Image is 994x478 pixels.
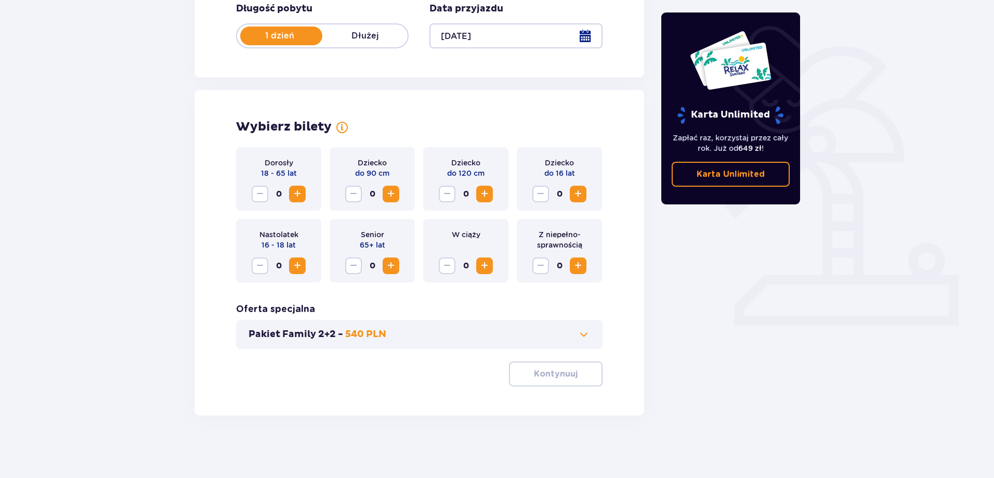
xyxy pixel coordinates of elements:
p: do 120 cm [447,168,485,178]
p: Dziecko [358,158,387,168]
p: Data przyjazdu [429,3,503,15]
span: 0 [457,257,474,274]
button: Decrease [252,186,268,202]
button: Decrease [345,257,362,274]
button: Decrease [532,257,549,274]
button: Pakiet Family 2+2 -540 PLN [248,328,590,341]
p: 16 - 18 lat [261,240,296,250]
p: Kontynuuj [534,368,578,380]
button: Increase [476,257,493,274]
p: Pakiet Family 2+2 - [248,328,343,341]
button: Increase [476,186,493,202]
p: do 90 cm [355,168,389,178]
button: Increase [289,257,306,274]
p: Z niepełno­sprawnością [525,229,594,250]
p: Dłużej [322,30,408,42]
p: Dziecko [545,158,574,168]
p: 18 - 65 lat [261,168,297,178]
button: Decrease [532,186,549,202]
p: Senior [361,229,384,240]
button: Increase [383,257,399,274]
p: W ciąży [452,229,480,240]
p: do 16 lat [544,168,575,178]
span: 0 [551,186,568,202]
a: Karta Unlimited [672,162,790,187]
p: Karta Unlimited [676,106,784,124]
span: 0 [364,257,381,274]
button: Decrease [439,257,455,274]
span: 0 [364,186,381,202]
span: 0 [457,186,474,202]
p: Oferta specjalna [236,303,315,316]
button: Increase [289,186,306,202]
p: Długość pobytu [236,3,312,15]
span: 0 [551,257,568,274]
button: Decrease [439,186,455,202]
button: Increase [383,186,399,202]
p: Nastolatek [259,229,298,240]
p: Wybierz bilety [236,119,332,135]
button: Kontynuuj [509,361,603,386]
button: Decrease [252,257,268,274]
button: Increase [570,257,586,274]
p: 1 dzień [237,30,322,42]
button: Decrease [345,186,362,202]
span: 0 [270,186,287,202]
span: 0 [270,257,287,274]
p: Dorosły [265,158,293,168]
p: 540 PLN [345,328,386,341]
p: 65+ lat [360,240,385,250]
span: 649 zł [738,144,762,152]
p: Karta Unlimited [697,169,765,180]
button: Increase [570,186,586,202]
p: Zapłać raz, korzystaj przez cały rok. Już od ! [672,133,790,153]
p: Dziecko [451,158,480,168]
